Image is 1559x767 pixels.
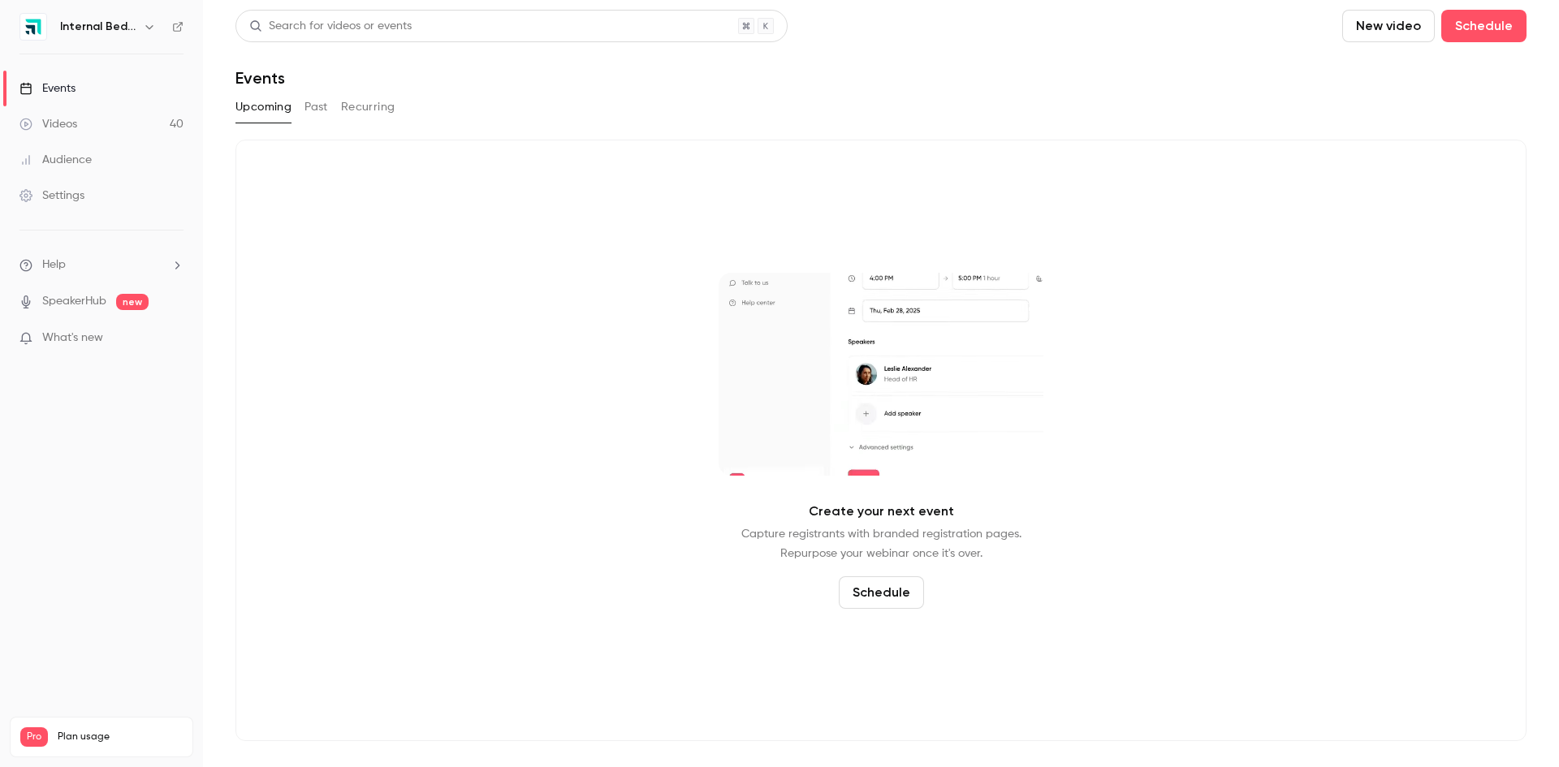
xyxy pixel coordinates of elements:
[235,94,292,120] button: Upcoming
[42,330,103,347] span: What's new
[1342,10,1435,42] button: New video
[19,152,92,168] div: Audience
[60,19,136,35] h6: Internal Bedrock Training
[19,187,84,204] div: Settings
[42,293,106,310] a: SpeakerHub
[20,727,48,747] span: Pro
[164,331,184,346] iframe: Noticeable Trigger
[809,502,954,521] p: Create your next event
[839,576,924,609] button: Schedule
[19,256,184,274] li: help-dropdown-opener
[19,116,77,132] div: Videos
[20,14,46,40] img: Internal Bedrock Training
[741,524,1021,563] p: Capture registrants with branded registration pages. Repurpose your webinar once it's over.
[19,80,76,97] div: Events
[249,18,412,35] div: Search for videos or events
[116,294,149,310] span: new
[235,68,285,88] h1: Events
[341,94,395,120] button: Recurring
[304,94,328,120] button: Past
[42,256,66,274] span: Help
[58,730,183,743] span: Plan usage
[1441,10,1527,42] button: Schedule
